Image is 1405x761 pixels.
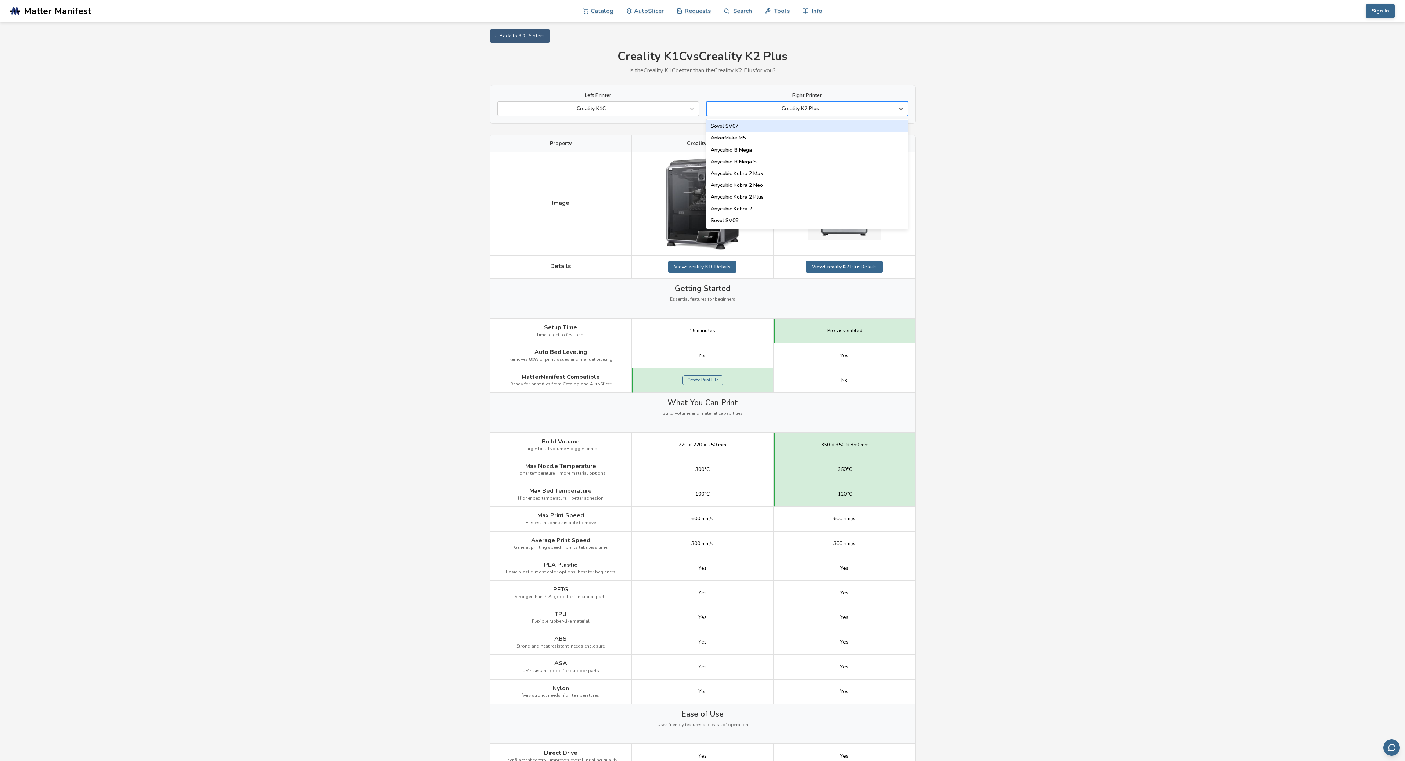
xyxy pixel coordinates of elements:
label: Right Printer [706,93,908,98]
div: Anycubic Kobra 2 Neo [706,180,908,191]
span: MatterManifest Compatible [522,374,600,380]
span: Larger build volume = bigger prints [524,446,597,452]
span: Nylon [552,685,569,692]
span: Basic plastic, most color options, best for beginners [506,570,616,575]
a: Create Print File [682,375,723,385]
span: Creality K1C [687,141,718,146]
span: 350 × 350 × 350 mm [821,442,869,448]
span: Strong and heat resistant, needs enclosure [516,644,605,649]
span: Removes 80% of print issues and manual leveling [509,357,613,362]
span: Auto Bed Leveling [534,349,587,355]
span: Property [550,141,572,146]
span: TPU [555,611,566,617]
span: Flexible rubber-like material [532,619,590,624]
span: 220 × 220 × 250 mm [678,442,726,448]
span: Max Print Speed [537,512,584,519]
span: PLA Plastic [544,562,577,568]
span: 300°C [695,467,710,472]
span: Yes [840,664,849,670]
a: ViewCreality K1CDetails [668,261,736,273]
span: 120°C [838,491,852,497]
span: PETG [553,586,568,593]
span: General printing speed = prints take less time [514,545,607,550]
span: 15 minutes [689,328,715,334]
span: Matter Manifest [24,6,91,16]
span: Image [552,200,569,206]
span: Higher bed temperature = better adhesion [518,496,604,501]
span: Max Bed Temperature [529,488,592,494]
span: ABS [554,635,567,642]
span: Setup Time [544,324,577,331]
span: Yes [840,689,849,695]
span: Average Print Speed [531,537,590,544]
button: Sign In [1366,4,1395,18]
a: ← Back to 3D Printers [490,29,550,43]
span: Yes [840,590,849,596]
span: No [841,377,848,383]
img: Creality K1C [666,157,739,250]
span: Stronger than PLA, good for functional parts [515,594,607,599]
span: Ease of Use [681,710,724,718]
a: ViewCreality K2 PlusDetails [806,261,883,273]
span: Yes [698,615,707,620]
span: Essential features for beginners [670,297,735,302]
span: Yes [840,565,849,571]
span: Getting Started [675,284,730,293]
label: Left Printer [497,93,699,98]
input: Creality K2 PlusSovol SV07AnkerMake M5Anycubic I3 MegaAnycubic I3 Mega SAnycubic Kobra 2 MaxAnycu... [710,106,712,112]
span: Build Volume [542,438,580,445]
div: Anycubic Kobra 2 Max [706,168,908,180]
p: Is the Creality K1C better than the Creality K2 Plus for you? [490,67,916,74]
span: Ready for print files from Catalog and AutoSlicer [510,382,611,387]
span: Yes [840,639,849,645]
span: Yes [698,664,707,670]
span: Yes [840,615,849,620]
div: Sovol SV07 [706,120,908,132]
span: 300 mm/s [691,541,713,547]
input: Creality K1C [501,106,503,112]
div: Anycubic I3 Mega S [706,156,908,168]
span: Yes [698,753,707,759]
div: Anycubic I3 Mega [706,144,908,156]
div: Anycubic Kobra 2 Plus [706,191,908,203]
div: AnkerMake M5 [706,132,908,144]
span: Yes [698,590,707,596]
span: 350°C [838,467,852,472]
span: User-friendly features and ease of operation [657,722,748,728]
span: Build volume and material capabilities [663,411,743,416]
span: Pre-assembled [827,328,862,334]
div: Sovol SV08 [706,215,908,227]
button: Send feedback via email [1383,739,1400,756]
span: 600 mm/s [833,516,855,522]
span: Details [550,263,571,269]
span: Yes [698,565,707,571]
span: Fastest the printer is able to move [526,521,596,526]
span: What You Can Print [667,398,738,407]
span: Yes [840,353,849,359]
span: Yes [698,689,707,695]
div: Creality Hi [706,227,908,238]
span: Yes [698,639,707,645]
span: Yes [840,753,849,759]
span: Very strong, needs high temperatures [522,693,599,698]
span: Time to get to first print [536,333,585,338]
span: ASA [554,660,567,667]
div: Anycubic Kobra 2 [706,203,908,215]
span: 300 mm/s [833,541,855,547]
span: Max Nozzle Temperature [525,463,596,470]
span: Direct Drive [544,750,577,756]
span: Yes [698,353,707,359]
span: 600 mm/s [691,516,713,522]
span: 100°C [695,491,710,497]
h1: Creality K1C vs Creality K2 Plus [490,50,916,64]
span: Higher temperature = more material options [515,471,606,476]
span: UV resistant, good for outdoor parts [522,668,599,674]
